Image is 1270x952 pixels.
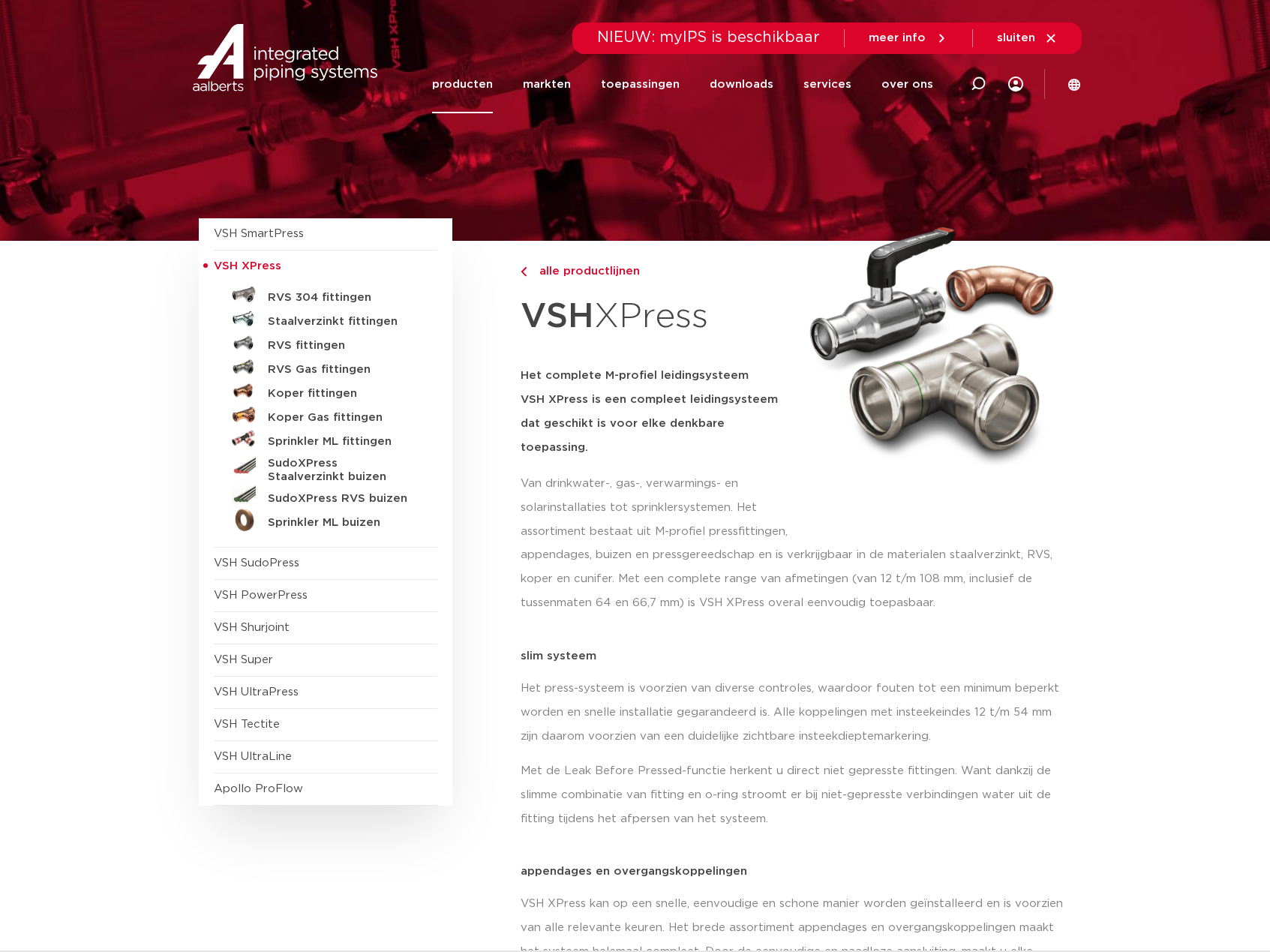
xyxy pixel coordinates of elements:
[214,590,308,601] a: VSH PowerPress
[521,364,792,460] h5: Het complete M-profiel leidingsysteem VSH XPress is een compleet leidingsysteem dat geschikt is v...
[268,315,416,329] h5: Staalverzinkt fittingen
[268,411,416,425] h5: Koper Gas fittingen
[521,866,1072,877] p: appendages en overgangskoppelingen
[214,686,299,698] a: VSH UltraPress
[214,331,437,355] a: RVS fittingen
[214,228,304,239] a: VSH SmartPress
[710,56,773,113] a: downloads
[214,557,299,569] a: VSH SudoPress
[268,339,416,353] h5: RVS fittingen
[869,32,948,45] a: meer info
[214,403,437,427] a: Koper Gas fittingen
[214,283,437,307] a: RVS 304 fittingen
[803,56,851,113] a: services
[268,291,416,305] h5: RVS 304 fittingen
[521,543,1072,615] p: appendages, buizen en pressgereedschap en is verkrijgbaar in de materialen staalverzinkt, RVS, ko...
[214,307,437,331] a: Staalverzinkt fittingen
[214,719,280,730] a: VSH Tectite
[214,654,273,665] a: VSH Super
[869,32,926,44] span: meer info
[268,492,416,506] h5: SudoXPress RVS buizen
[214,427,437,451] a: Sprinkler ML fittingen
[214,783,303,794] a: Apollo ProFlow
[881,56,933,113] a: over ons
[521,472,792,544] p: Van drinkwater-, gas-, verwarmings- en solarinstallaties tot sprinklersystemen. Het assortiment b...
[214,451,437,484] a: SudoXPress Staalverzinkt buizen
[521,759,1072,831] p: Met de Leak Before Pressed-functie herkent u direct niet gepresste fittingen. Want dankzij de sli...
[214,355,437,379] a: RVS Gas fittingen
[214,622,290,633] a: VSH Shurjoint
[214,379,437,403] a: Koper fittingen
[268,387,416,401] h5: Koper fittingen
[521,650,1072,662] p: slim systeem
[521,299,594,334] strong: VSH
[432,56,933,113] nav: Menu
[997,32,1058,45] a: sluiten
[601,56,680,113] a: toepassingen
[268,363,416,377] h5: RVS Gas fittingen
[521,288,792,346] h1: XPress
[523,56,571,113] a: markten
[530,266,640,277] span: alle productlijnen
[214,484,437,508] a: SudoXPress RVS buizen
[997,32,1035,44] span: sluiten
[214,260,281,272] span: VSH XPress
[268,457,416,484] h5: SudoXPress Staalverzinkt buizen
[214,508,437,532] a: Sprinkler ML buizen
[432,56,493,113] a: producten
[521,263,792,281] a: alle productlijnen
[268,516,416,530] h5: Sprinkler ML buizen
[521,677,1072,749] p: Het press-systeem is voorzien van diverse controles, waardoor fouten tot een minimum beperkt word...
[268,435,416,449] h5: Sprinkler ML fittingen
[521,267,527,277] img: chevron-right.svg
[214,751,292,762] a: VSH UltraLine
[597,30,820,45] span: NIEUW: myIPS is beschikbaar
